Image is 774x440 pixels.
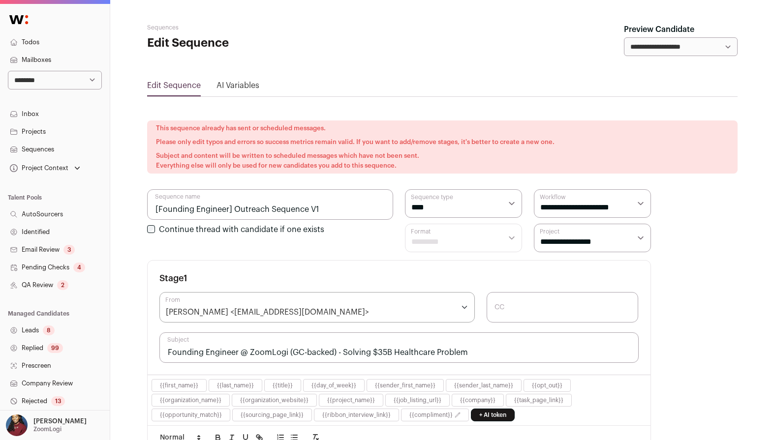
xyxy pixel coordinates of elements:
[322,411,391,419] button: {{ribbon_interview_link}}
[147,25,179,30] a: Sequences
[217,82,259,89] a: AI Variables
[409,411,453,419] button: {{compliment}}
[33,425,62,433] p: ZoomLogi
[159,226,324,234] label: Continue thread with candidate if one exists
[33,417,87,425] p: [PERSON_NAME]
[57,280,68,290] div: 2
[184,274,187,283] span: 1
[240,396,309,404] button: {{organization_website}}
[311,381,356,389] button: {{day_of_week}}
[160,381,198,389] button: {{first_name}}
[514,396,563,404] button: {{task_page_link}}
[166,306,369,318] div: [PERSON_NAME] <[EMAIL_ADDRESS][DOMAIN_NAME]>
[241,411,304,419] button: {{sourcing_page_link}}
[8,161,82,175] button: Open dropdown
[160,396,221,404] button: {{organization_name}}
[43,325,55,335] div: 8
[156,137,729,147] p: Please only edit typos and errors so success metrics remain valid. If you want to add/remove stag...
[156,151,729,171] p: Subject and content will be written to scheduled messages which have not been sent. Everything el...
[375,381,435,389] button: {{sender_first_name}}
[327,396,375,404] button: {{project_name}}
[147,82,201,89] a: Edit Sequence
[454,381,513,389] button: {{sender_last_name}}
[147,35,344,51] h1: Edit Sequence
[73,263,85,272] div: 4
[624,24,694,35] label: Preview Candidate
[8,164,68,172] div: Project Context
[532,381,562,389] button: {{opt_out}}
[4,10,33,29] img: Wellfound
[47,343,63,353] div: 99
[160,411,222,419] button: {{opportunity_match}}
[159,272,187,284] h3: Stage
[487,292,639,323] input: CC
[4,414,89,436] button: Open dropdown
[159,332,639,363] input: Subject
[471,409,515,421] a: + AI token
[394,396,441,404] button: {{job_listing_url}}
[156,123,729,133] p: This sequence already has sent or scheduled messages.
[460,396,495,404] button: {{company}}
[51,396,65,406] div: 13
[217,381,254,389] button: {{last_name}}
[63,245,75,255] div: 3
[147,189,393,220] input: Sequence name
[6,414,28,436] img: 10010497-medium_jpg
[273,381,293,389] button: {{title}}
